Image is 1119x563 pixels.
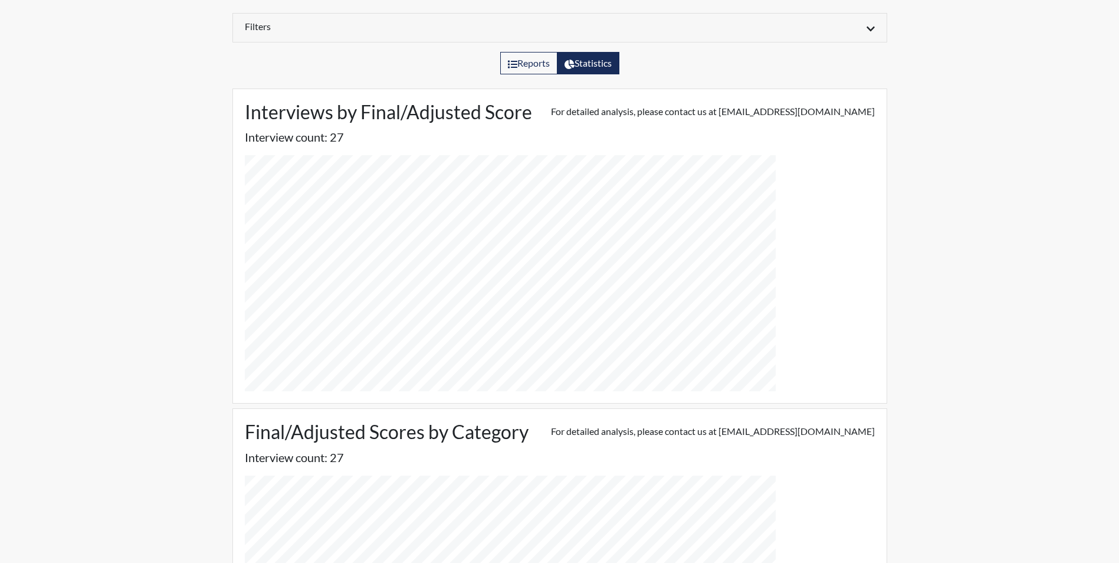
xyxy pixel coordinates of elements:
[245,21,551,32] h6: Filters
[245,449,875,466] p: Interview count: 27
[500,52,557,74] label: View the list of reports
[557,52,619,74] label: View statistics about completed interviews
[551,106,875,117] h6: For detailed analysis, please contact us at [EMAIL_ADDRESS][DOMAIN_NAME]
[245,101,532,123] h2: Interviews by Final/Adjusted Score
[236,21,884,35] div: Click to expand/collapse filters
[245,421,529,443] h2: Final/Adjusted Scores by Category
[551,425,875,437] h6: For detailed analysis, please contact us at [EMAIL_ADDRESS][DOMAIN_NAME]
[245,128,875,146] p: Interview count: 27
